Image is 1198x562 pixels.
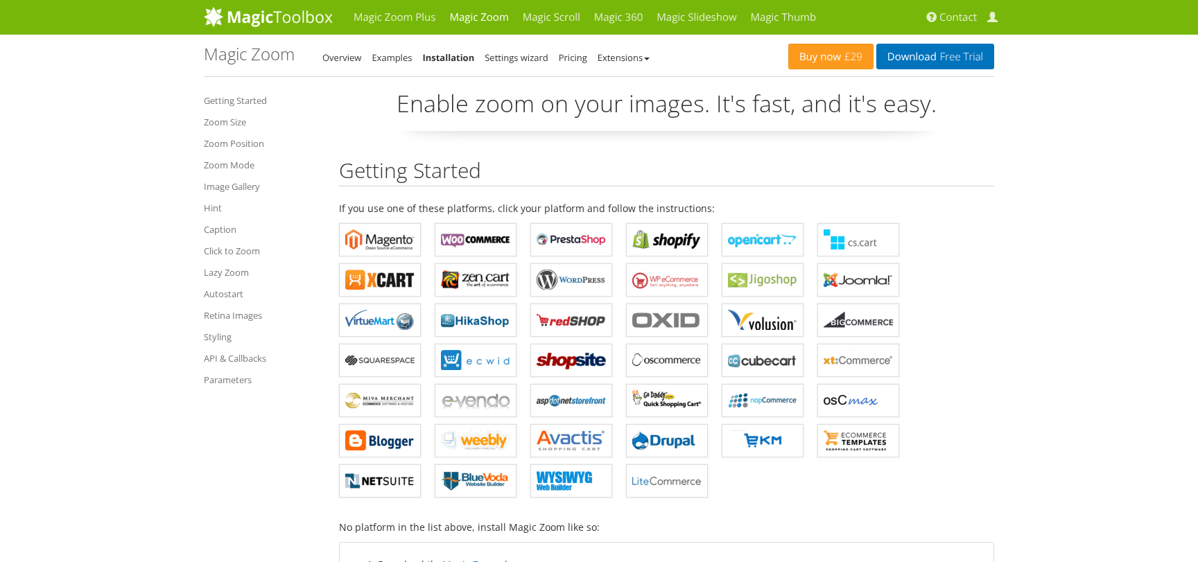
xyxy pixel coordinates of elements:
[530,384,612,417] a: Magic Zoom for AspDotNetStorefront
[530,464,612,498] a: Magic Zoom for WYSIWYG
[537,471,606,491] b: Magic Zoom for WYSIWYG
[345,270,415,290] b: Magic Zoom for X-Cart
[345,229,415,250] b: Magic Zoom for Magento
[435,344,516,377] a: Magic Zoom for ECWID
[817,384,899,417] a: Magic Zoom for osCMax
[204,92,318,109] a: Getting Started
[722,263,804,297] a: Magic Zoom for Jigoshop
[339,304,421,337] a: Magic Zoom for VirtueMart
[204,178,318,195] a: Image Gallery
[435,384,516,417] a: Magic Zoom for e-vendo
[485,51,548,64] a: Settings wizard
[824,229,893,250] b: Magic Zoom for CS-Cart
[345,430,415,451] b: Magic Zoom for Blogger
[632,229,702,250] b: Magic Zoom for Shopify
[530,304,612,337] a: Magic Zoom for redSHOP
[824,270,893,290] b: Magic Zoom for Joomla
[322,51,361,64] a: Overview
[728,390,797,411] b: Magic Zoom for nopCommerce
[204,307,318,324] a: Retina Images
[435,304,516,337] a: Magic Zoom for HikaShop
[204,371,318,388] a: Parameters
[824,430,893,451] b: Magic Zoom for ecommerce Templates
[204,114,318,130] a: Zoom Size
[530,344,612,377] a: Magic Zoom for ShopSite
[559,51,587,64] a: Pricing
[632,471,702,491] b: Magic Zoom for LiteCommerce
[598,51,650,64] a: Extensions
[626,223,708,256] a: Magic Zoom for Shopify
[339,424,421,457] a: Magic Zoom for Blogger
[937,51,983,62] span: Free Trial
[435,464,516,498] a: Magic Zoom for BlueVoda
[939,10,977,24] span: Contact
[537,430,606,451] b: Magic Zoom for Avactis
[728,270,797,290] b: Magic Zoom for Jigoshop
[204,200,318,216] a: Hint
[722,304,804,337] a: Magic Zoom for Volusion
[204,45,295,63] h1: Magic Zoom
[441,350,510,371] b: Magic Zoom for ECWID
[817,263,899,297] a: Magic Zoom for Joomla
[204,264,318,281] a: Lazy Zoom
[817,344,899,377] a: Magic Zoom for xt:Commerce
[530,424,612,457] a: Magic Zoom for Avactis
[626,344,708,377] a: Magic Zoom for osCommerce
[204,328,318,345] a: Styling
[339,519,994,535] p: No platform in the list above, install Magic Zoom like so:
[722,344,804,377] a: Magic Zoom for CubeCart
[728,430,797,451] b: Magic Zoom for EKM
[824,390,893,411] b: Magic Zoom for osCMax
[537,229,606,250] b: Magic Zoom for PrestaShop
[530,223,612,256] a: Magic Zoom for PrestaShop
[339,159,994,186] h2: Getting Started
[788,44,874,69] a: Buy now£29
[204,350,318,367] a: API & Callbacks
[339,200,994,216] p: If you use one of these platforms, click your platform and follow the instructions:
[339,87,994,131] p: Enable zoom on your images. It's fast, and it's easy.
[728,229,797,250] b: Magic Zoom for OpenCart
[632,270,702,290] b: Magic Zoom for WP e-Commerce
[728,350,797,371] b: Magic Zoom for CubeCart
[722,424,804,457] a: Magic Zoom for EKM
[817,424,899,457] a: Magic Zoom for ecommerce Templates
[841,51,862,62] span: £29
[817,223,899,256] a: Magic Zoom for CS-Cart
[537,270,606,290] b: Magic Zoom for WordPress
[824,350,893,371] b: Magic Zoom for xt:Commerce
[626,263,708,297] a: Magic Zoom for WP e-Commerce
[632,390,702,411] b: Magic Zoom for GoDaddy Shopping Cart
[204,157,318,173] a: Zoom Mode
[204,243,318,259] a: Click to Zoom
[441,471,510,491] b: Magic Zoom for BlueVoda
[345,310,415,331] b: Magic Zoom for VirtueMart
[422,51,474,64] a: Installation
[537,310,606,331] b: Magic Zoom for redSHOP
[817,304,899,337] a: Magic Zoom for Bigcommerce
[626,304,708,337] a: Magic Zoom for OXID
[441,310,510,331] b: Magic Zoom for HikaShop
[435,424,516,457] a: Magic Zoom for Weebly
[632,350,702,371] b: Magic Zoom for osCommerce
[204,221,318,238] a: Caption
[339,263,421,297] a: Magic Zoom for X-Cart
[632,430,702,451] b: Magic Zoom for Drupal
[345,471,415,491] b: Magic Zoom for NetSuite
[339,384,421,417] a: Magic Zoom for Miva Merchant
[204,286,318,302] a: Autostart
[876,44,994,69] a: DownloadFree Trial
[441,270,510,290] b: Magic Zoom for Zen Cart
[626,384,708,417] a: Magic Zoom for GoDaddy Shopping Cart
[722,384,804,417] a: Magic Zoom for nopCommerce
[824,310,893,331] b: Magic Zoom for Bigcommerce
[339,344,421,377] a: Magic Zoom for Squarespace
[435,223,516,256] a: Magic Zoom for WooCommerce
[372,51,412,64] a: Examples
[435,263,516,297] a: Magic Zoom for Zen Cart
[345,350,415,371] b: Magic Zoom for Squarespace
[345,390,415,411] b: Magic Zoom for Miva Merchant
[537,350,606,371] b: Magic Zoom for ShopSite
[204,6,333,27] img: MagicToolbox.com - Image tools for your website
[626,424,708,457] a: Magic Zoom for Drupal
[722,223,804,256] a: Magic Zoom for OpenCart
